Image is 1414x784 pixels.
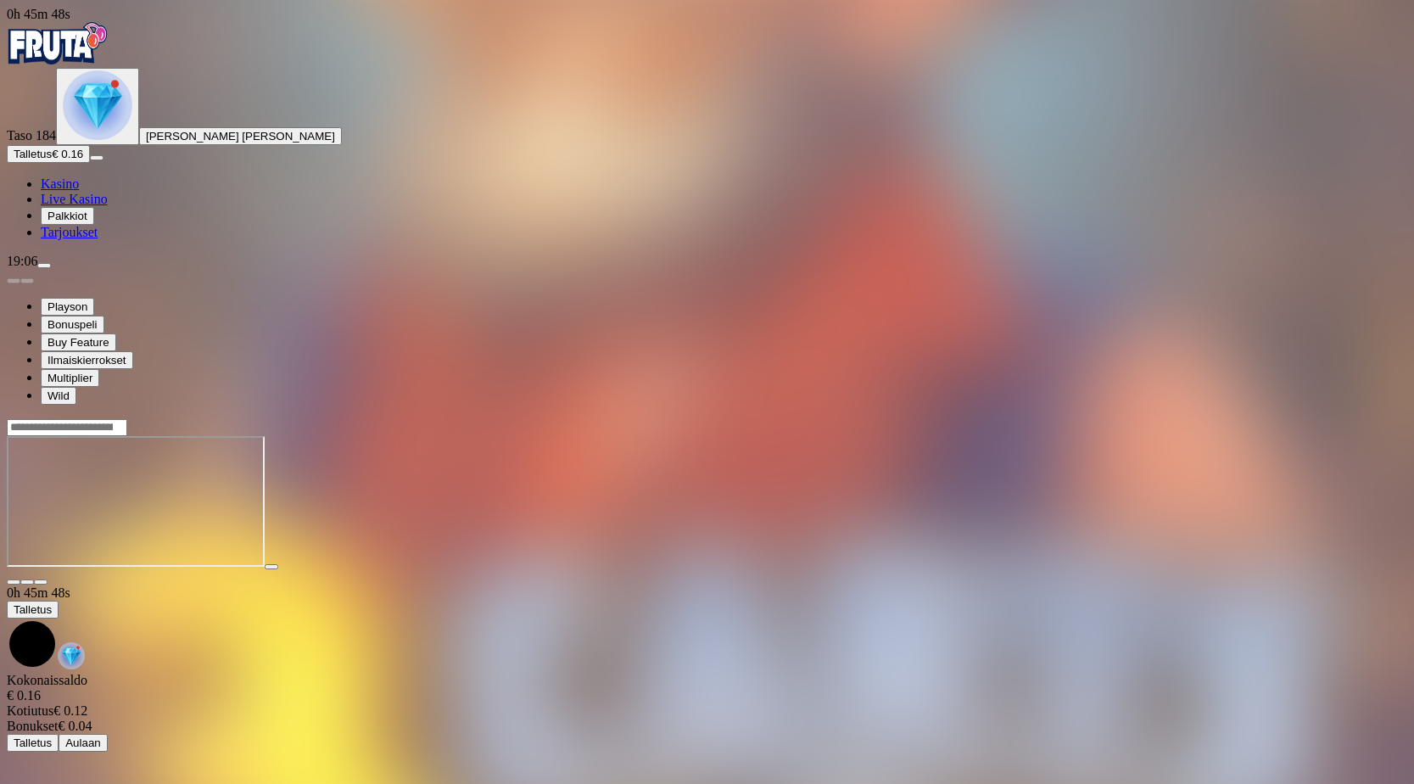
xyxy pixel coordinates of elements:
span: user session time [7,7,70,21]
button: menu [37,263,51,268]
span: € 0.16 [52,148,83,160]
span: Wild [48,389,70,402]
button: menu [90,155,103,160]
button: Talletus [7,601,59,619]
button: Talletusplus icon€ 0.16 [7,145,90,163]
span: Kotiutus [7,703,53,718]
button: Palkkiot [41,207,94,225]
div: Game menu content [7,673,1407,752]
span: Aulaan [65,736,101,749]
button: close icon [7,580,20,585]
button: Aulaan [59,734,108,752]
span: Palkkiot [48,210,87,222]
span: Multiplier [48,372,92,384]
img: Fruta [7,22,109,64]
button: chevron-down icon [20,580,34,585]
span: Bonukset [7,719,58,733]
span: Taso 184 [7,128,56,143]
button: Wild [41,387,76,405]
nav: Main menu [7,176,1407,240]
span: Talletus [14,603,52,616]
span: Ilmaiskierrokset [48,354,126,367]
div: Game menu [7,585,1407,673]
span: Talletus [14,736,52,749]
a: Tarjoukset [41,225,98,239]
button: Ilmaiskierrokset [41,351,133,369]
button: fullscreen icon [34,580,48,585]
button: play icon [265,564,278,569]
span: 19:06 [7,254,37,268]
button: Bonuspeli [41,316,104,333]
a: Fruta [7,53,109,67]
button: [PERSON_NAME] [PERSON_NAME] [139,127,342,145]
span: Bonuspeli [48,318,98,331]
button: Buy Feature [41,333,116,351]
span: Buy Feature [48,336,109,349]
div: € 0.12 [7,703,1407,719]
a: Live Kasino [41,192,108,206]
div: € 0.04 [7,719,1407,734]
button: next slide [20,278,34,283]
iframe: 3 Carts of Gold: Hold and Win [7,436,265,567]
button: Talletus [7,734,59,752]
div: Kokonaissaldo [7,673,1407,703]
span: user session time [7,585,70,600]
span: [PERSON_NAME] [PERSON_NAME] [146,130,335,143]
img: level unlocked [63,70,132,140]
button: Playson [41,298,94,316]
button: Multiplier [41,369,99,387]
button: level unlocked [56,68,139,145]
img: reward-icon [58,642,85,669]
input: Search [7,419,127,436]
span: Talletus [14,148,52,160]
span: Playson [48,300,87,313]
nav: Primary [7,22,1407,240]
a: Kasino [41,176,79,191]
div: € 0.16 [7,688,1407,703]
button: prev slide [7,278,20,283]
